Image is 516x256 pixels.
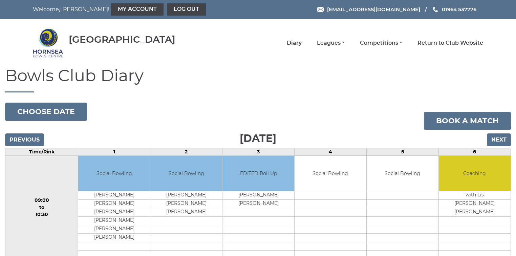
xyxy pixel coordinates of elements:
[295,148,367,155] td: 4
[360,39,402,47] a: Competitions
[5,67,511,92] h1: Bowls Club Diary
[295,156,366,191] td: Social Bowling
[367,156,438,191] td: Social Bowling
[439,208,511,217] td: [PERSON_NAME]
[5,148,78,155] td: Time/Rink
[167,3,206,16] a: Log out
[487,133,511,146] input: Next
[111,3,164,16] a: My Account
[222,191,294,200] td: [PERSON_NAME]
[78,217,150,225] td: [PERSON_NAME]
[150,148,222,155] td: 2
[33,3,215,16] nav: Welcome, [PERSON_NAME]!
[317,39,345,47] a: Leagues
[150,156,222,191] td: Social Bowling
[287,39,302,47] a: Diary
[417,39,483,47] a: Return to Club Website
[78,156,150,191] td: Social Bowling
[5,133,44,146] input: Previous
[439,200,511,208] td: [PERSON_NAME]
[78,225,150,234] td: [PERSON_NAME]
[222,148,295,155] td: 3
[432,5,476,13] a: Phone us 01964 537776
[150,208,222,217] td: [PERSON_NAME]
[317,5,420,13] a: Email [EMAIL_ADDRESS][DOMAIN_NAME]
[433,7,438,12] img: Phone us
[317,7,324,12] img: Email
[438,148,511,155] td: 6
[33,28,63,58] img: Hornsea Bowls Centre
[5,103,87,121] button: Choose date
[150,200,222,208] td: [PERSON_NAME]
[439,191,511,200] td: with Lis
[424,112,511,130] a: Book a match
[78,191,150,200] td: [PERSON_NAME]
[222,200,294,208] td: [PERSON_NAME]
[327,6,420,13] span: [EMAIL_ADDRESS][DOMAIN_NAME]
[78,148,150,155] td: 1
[442,6,476,13] span: 01964 537776
[78,234,150,242] td: [PERSON_NAME]
[150,191,222,200] td: [PERSON_NAME]
[78,208,150,217] td: [PERSON_NAME]
[439,156,511,191] td: Coaching
[222,156,294,191] td: EDITED Roll Up
[366,148,438,155] td: 5
[69,34,175,45] div: [GEOGRAPHIC_DATA]
[78,200,150,208] td: [PERSON_NAME]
